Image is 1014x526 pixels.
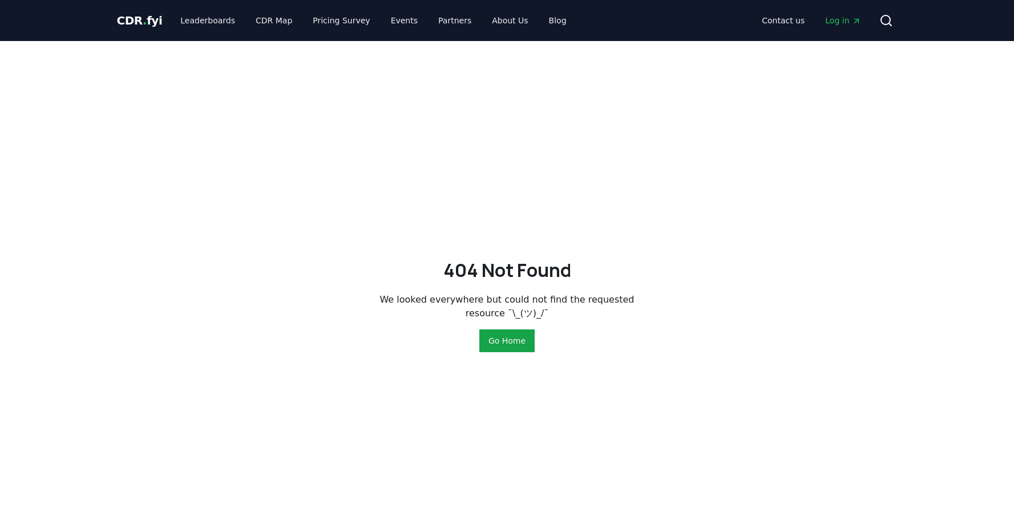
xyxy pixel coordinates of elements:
[825,15,861,26] span: Log in
[753,10,814,31] a: Contact us
[443,256,571,284] h2: 404 Not Found
[816,10,870,31] a: Log in
[171,10,244,31] a: Leaderboards
[117,14,163,27] span: CDR fyi
[382,10,427,31] a: Events
[753,10,870,31] nav: Main
[247,10,301,31] a: CDR Map
[479,329,535,352] button: Go Home
[483,10,537,31] a: About Us
[429,10,480,31] a: Partners
[379,293,635,320] p: We looked everywhere but could not find the requested resource ¯\_(ツ)_/¯
[540,10,576,31] a: Blog
[143,14,147,27] span: .
[304,10,379,31] a: Pricing Survey
[171,10,575,31] nav: Main
[117,13,163,28] a: CDR.fyi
